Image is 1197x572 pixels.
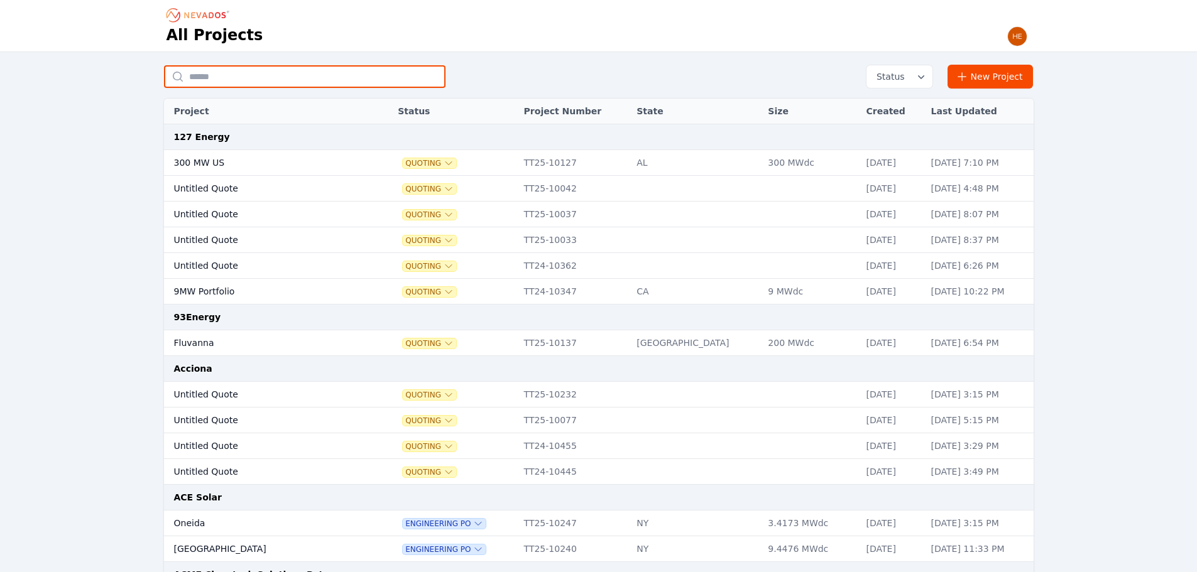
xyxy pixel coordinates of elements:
td: [DATE] 3:15 PM [925,382,1034,407]
tr: Untitled QuoteQuotingTT25-10037[DATE][DATE] 8:07 PM [164,202,1034,227]
td: [DATE] [860,253,925,279]
td: NY [630,536,762,562]
td: [DATE] 6:54 PM [925,330,1034,356]
td: 200 MWdc [762,330,860,356]
th: Project [164,99,361,124]
td: [DATE] [860,382,925,407]
span: Quoting [403,235,456,246]
td: [DATE] 7:10 PM [925,150,1034,176]
button: Engineering PO [403,544,486,554]
button: Quoting [403,184,456,194]
td: Untitled Quote [164,382,361,407]
th: Size [762,99,860,124]
tr: FluvannaQuotingTT25-10137[GEOGRAPHIC_DATA]200 MWdc[DATE][DATE] 6:54 PM [164,330,1034,356]
td: [DATE] [860,510,925,536]
td: TT25-10232 [518,382,631,407]
th: Project Number [518,99,631,124]
th: Status [391,99,517,124]
td: [DATE] [860,433,925,459]
td: [DATE] 8:37 PM [925,227,1034,253]
td: [DATE] [860,202,925,227]
td: TT25-10042 [518,176,631,202]
a: New Project [948,65,1034,89]
td: 9 MWdc [762,279,860,305]
td: 300 MWdc [762,150,860,176]
td: [DATE] [860,459,925,485]
tr: Untitled QuoteQuotingTT25-10077[DATE][DATE] 5:15 PM [164,407,1034,433]
tr: OneidaEngineering POTT25-10247NY3.4173 MWdc[DATE][DATE] 3:15 PM [164,510,1034,536]
span: Engineering PO [403,519,486,529]
tr: 9MW PortfolioQuotingTT24-10347CA9 MWdc[DATE][DATE] 10:22 PM [164,279,1034,305]
td: 9.4476 MWdc [762,536,860,562]
td: [GEOGRAPHIC_DATA] [164,536,361,562]
td: Untitled Quote [164,253,361,279]
button: Quoting [403,338,456,348]
button: Quoting [403,158,456,168]
td: TT24-10362 [518,253,631,279]
th: Last Updated [925,99,1034,124]
button: Quoting [403,261,456,271]
td: 127 Energy [164,124,1034,150]
td: [DATE] 6:26 PM [925,253,1034,279]
td: [DATE] 3:49 PM [925,459,1034,485]
td: Untitled Quote [164,433,361,459]
td: [DATE] [860,536,925,562]
td: TT25-10137 [518,330,631,356]
tr: Untitled QuoteQuotingTT25-10232[DATE][DATE] 3:15 PM [164,382,1034,407]
td: NY [630,510,762,536]
td: TT24-10445 [518,459,631,485]
button: Quoting [403,210,456,220]
td: [DATE] 10:22 PM [925,279,1034,305]
button: Quoting [403,441,456,451]
td: Untitled Quote [164,227,361,253]
td: [DATE] 8:07 PM [925,202,1034,227]
span: Status [872,70,905,83]
tr: Untitled QuoteQuotingTT24-10455[DATE][DATE] 3:29 PM [164,433,1034,459]
td: TT25-10127 [518,150,631,176]
td: Untitled Quote [164,459,361,485]
th: State [630,99,762,124]
button: Status [866,65,932,88]
button: Quoting [403,390,456,400]
td: 3.4173 MWdc [762,510,860,536]
td: CA [630,279,762,305]
tr: Untitled QuoteQuotingTT24-10445[DATE][DATE] 3:49 PM [164,459,1034,485]
th: Created [860,99,925,124]
tr: [GEOGRAPHIC_DATA]Engineering POTT25-10240NY9.4476 MWdc[DATE][DATE] 11:33 PM [164,536,1034,562]
td: AL [630,150,762,176]
td: [GEOGRAPHIC_DATA] [630,330,762,356]
tr: Untitled QuoteQuotingTT25-10042[DATE][DATE] 4:48 PM [164,176,1034,202]
td: TT25-10247 [518,510,631,536]
button: Quoting [403,416,456,426]
td: TT25-10037 [518,202,631,227]
td: [DATE] 5:15 PM [925,407,1034,433]
button: Quoting [403,287,456,297]
td: [DATE] 3:29 PM [925,433,1034,459]
td: Untitled Quote [164,202,361,227]
td: 300 MW US [164,150,361,176]
td: Untitled Quote [164,176,361,202]
td: [DATE] [860,407,925,433]
td: ACE Solar [164,485,1034,510]
td: [DATE] 3:15 PM [925,510,1034,536]
nav: Breadcrumb [167,5,233,25]
td: [DATE] [860,279,925,305]
td: 9MW Portfolio [164,279,361,305]
button: Quoting [403,467,456,477]
td: Untitled Quote [164,407,361,433]
td: [DATE] [860,176,925,202]
td: Acciona [164,356,1034,382]
td: TT25-10240 [518,536,631,562]
td: 93Energy [164,305,1034,330]
td: TT24-10455 [518,433,631,459]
